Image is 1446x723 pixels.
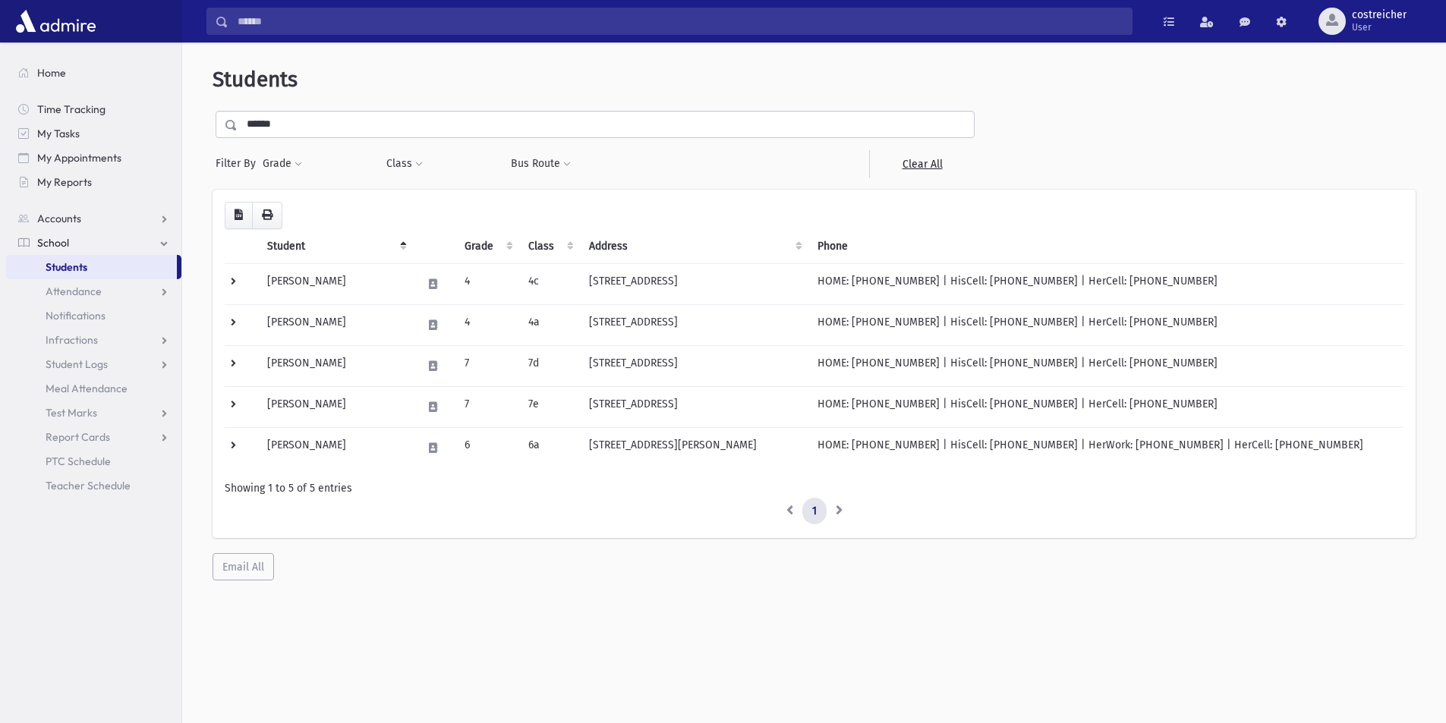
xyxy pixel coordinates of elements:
a: My Tasks [6,121,181,146]
td: [STREET_ADDRESS] [580,304,808,345]
th: Grade: activate to sort column ascending [455,229,519,264]
td: 7e [519,386,580,427]
a: Home [6,61,181,85]
span: PTC Schedule [46,454,111,468]
span: My Reports [37,175,92,189]
a: Notifications [6,303,181,328]
th: Phone [808,229,1403,264]
td: [PERSON_NAME] [258,304,413,345]
span: Test Marks [46,406,97,420]
a: Attendance [6,279,181,303]
td: HOME: [PHONE_NUMBER] | HisCell: [PHONE_NUMBER] | HerCell: [PHONE_NUMBER] [808,304,1403,345]
td: HOME: [PHONE_NUMBER] | HisCell: [PHONE_NUMBER] | HerCell: [PHONE_NUMBER] [808,345,1403,386]
img: AdmirePro [12,6,99,36]
span: Home [37,66,66,80]
td: [PERSON_NAME] [258,427,413,468]
td: 4c [519,263,580,304]
span: costreicher [1352,9,1407,21]
span: User [1352,21,1407,33]
td: 4 [455,263,519,304]
td: [PERSON_NAME] [258,263,413,304]
a: Clear All [869,150,975,178]
a: Report Cards [6,425,181,449]
a: My Reports [6,170,181,194]
a: Infractions [6,328,181,352]
span: My Tasks [37,127,80,140]
button: Print [252,202,282,229]
span: Accounts [37,212,81,225]
td: [STREET_ADDRESS][PERSON_NAME] [580,427,808,468]
button: CSV [225,202,253,229]
button: Email All [213,553,274,580]
th: Student: activate to sort column descending [258,229,413,264]
span: Student Logs [46,357,108,371]
td: [STREET_ADDRESS] [580,263,808,304]
span: Attendance [46,284,102,298]
span: Infractions [46,333,98,347]
a: Test Marks [6,401,181,425]
input: Search [228,8,1132,35]
span: School [37,236,69,250]
a: Teacher Schedule [6,473,181,498]
td: [STREET_ADDRESS] [580,386,808,427]
button: Bus Route [510,150,572,178]
span: Students [213,67,298,92]
button: Grade [262,150,303,178]
span: Teacher Schedule [46,479,131,492]
a: Time Tracking [6,97,181,121]
th: Class: activate to sort column ascending [519,229,580,264]
td: HOME: [PHONE_NUMBER] | HisCell: [PHONE_NUMBER] | HerCell: [PHONE_NUMBER] [808,386,1403,427]
a: Accounts [6,206,181,231]
button: Class [386,150,424,178]
span: My Appointments [37,151,121,165]
td: [STREET_ADDRESS] [580,345,808,386]
a: 1 [802,498,827,525]
td: HOME: [PHONE_NUMBER] | HisCell: [PHONE_NUMBER] | HerCell: [PHONE_NUMBER] [808,263,1403,304]
td: [PERSON_NAME] [258,386,413,427]
a: School [6,231,181,255]
span: Notifications [46,309,106,322]
td: 7 [455,386,519,427]
a: Meal Attendance [6,376,181,401]
a: Students [6,255,177,279]
a: PTC Schedule [6,449,181,473]
span: Time Tracking [37,102,106,116]
td: HOME: [PHONE_NUMBER] | HisCell: [PHONE_NUMBER] | HerWork: [PHONE_NUMBER] | HerCell: [PHONE_NUMBER] [808,427,1403,468]
td: 4 [455,304,519,345]
th: Address: activate to sort column ascending [580,229,808,264]
td: 6 [455,427,519,468]
td: 7d [519,345,580,386]
span: Meal Attendance [46,382,128,395]
span: Filter By [216,156,262,171]
a: Student Logs [6,352,181,376]
span: Students [46,260,87,274]
td: 6a [519,427,580,468]
div: Showing 1 to 5 of 5 entries [225,480,1403,496]
td: 4a [519,304,580,345]
a: My Appointments [6,146,181,170]
td: [PERSON_NAME] [258,345,413,386]
span: Report Cards [46,430,110,444]
td: 7 [455,345,519,386]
